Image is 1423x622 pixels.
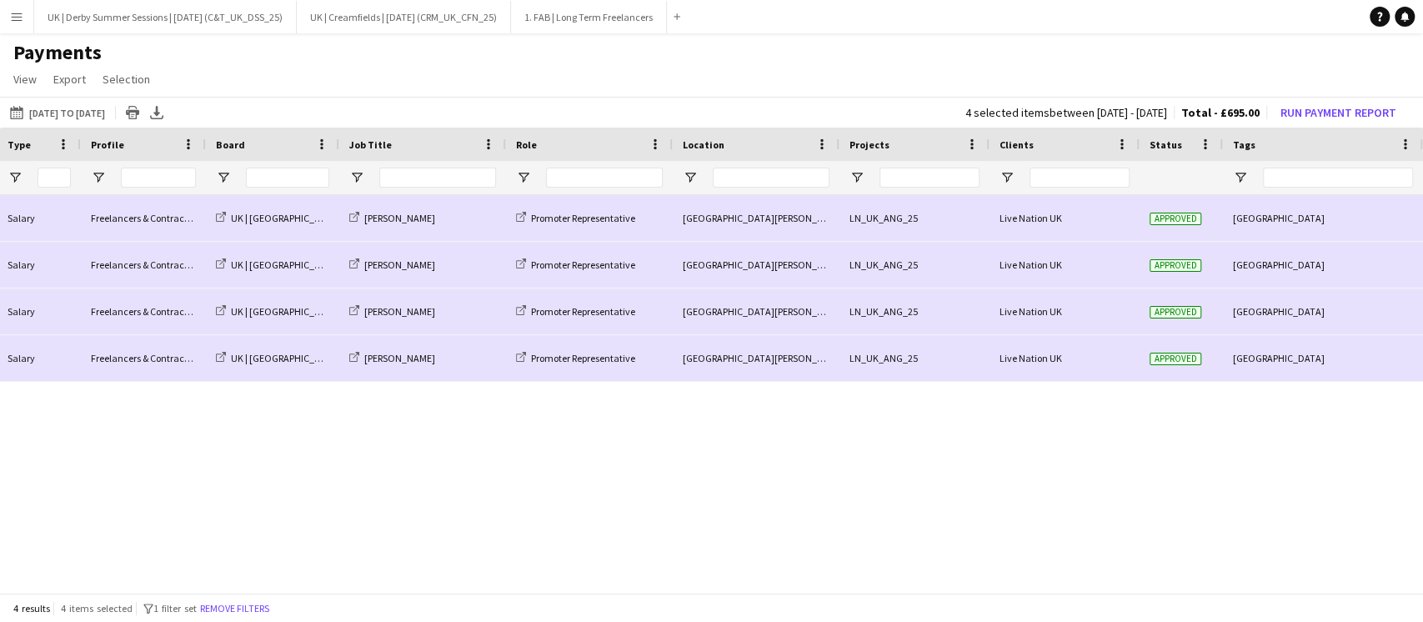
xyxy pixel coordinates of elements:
div: [GEOGRAPHIC_DATA][PERSON_NAME] | [GEOGRAPHIC_DATA], [GEOGRAPHIC_DATA] [673,242,839,288]
span: UK | [GEOGRAPHIC_DATA] | [DATE] (LN_UK_ANG_25) [231,258,453,271]
a: Promoter Representative [516,258,635,271]
span: [PERSON_NAME] [364,305,435,318]
span: LN_UK_ANG_25 [849,258,918,271]
span: Role [516,138,537,151]
span: [PERSON_NAME] [364,352,435,364]
input: Profile Filter Input [121,168,196,188]
span: Promoter Representative [531,352,635,364]
input: Type Filter Input [38,168,71,188]
span: View [13,72,37,87]
span: [PERSON_NAME] [364,212,435,224]
span: 4 items selected [61,602,133,614]
a: Selection [96,68,157,90]
button: Open Filter Menu [349,170,364,185]
button: Remove filters [197,599,273,618]
a: [PERSON_NAME] [349,212,435,224]
app-action-btn: Export XLSX [147,103,167,123]
a: Export [47,68,93,90]
input: Clients Filter Input [1030,168,1130,188]
div: [GEOGRAPHIC_DATA][PERSON_NAME] | [GEOGRAPHIC_DATA], [GEOGRAPHIC_DATA] [673,335,839,381]
div: [GEOGRAPHIC_DATA][PERSON_NAME] | [GEOGRAPHIC_DATA], [GEOGRAPHIC_DATA] [673,195,839,241]
div: [GEOGRAPHIC_DATA] [1223,288,1423,334]
div: [GEOGRAPHIC_DATA][PERSON_NAME] | [GEOGRAPHIC_DATA], [GEOGRAPHIC_DATA] [673,288,839,334]
div: [GEOGRAPHIC_DATA] [1223,242,1423,288]
span: Approved [1150,306,1201,319]
span: Board [216,138,245,151]
a: [PERSON_NAME] [349,305,435,318]
button: Open Filter Menu [216,170,231,185]
button: UK | Derby Summer Sessions | [DATE] (C&T_UK_DSS_25) [34,1,297,33]
button: UK | Creamfields | [DATE] (CRM_UK_CFN_25) [297,1,511,33]
input: Tags Filter Input [1263,168,1413,188]
button: Open Filter Menu [8,170,23,185]
button: [DATE] to [DATE] [7,103,108,123]
span: Profile [91,138,124,151]
button: Open Filter Menu [1233,170,1248,185]
input: Board Filter Input [246,168,329,188]
div: [GEOGRAPHIC_DATA] [1223,335,1423,381]
a: UK | [GEOGRAPHIC_DATA] | [DATE] (LN_UK_ANG_25) [216,258,453,271]
a: Promoter Representative [516,352,635,364]
button: Open Filter Menu [91,170,106,185]
a: Promoter Representative [516,212,635,224]
span: Approved [1150,213,1201,225]
app-action-btn: Print [123,103,143,123]
span: LN_UK_ANG_25 [849,212,918,224]
input: Job Title Filter Input [379,168,496,188]
span: Live Nation UK [1000,352,1062,364]
span: Export [53,72,86,87]
div: Freelancers & Contractors [81,195,206,241]
button: Open Filter Menu [516,170,531,185]
span: Live Nation UK [1000,212,1062,224]
span: [PERSON_NAME] [364,258,435,271]
span: UK | [GEOGRAPHIC_DATA] | [DATE] (LN_UK_ANG_25) [231,212,453,224]
a: UK | [GEOGRAPHIC_DATA] | [DATE] (LN_UK_ANG_25) [216,212,453,224]
span: 1 filter set [153,602,197,614]
span: Promoter Representative [531,305,635,318]
span: Promoter Representative [531,212,635,224]
a: [PERSON_NAME] [349,352,435,364]
div: Freelancers & Contractors [81,288,206,334]
span: Type [8,138,31,151]
input: Location Filter Input [713,168,829,188]
button: 1. FAB | Long Term Freelancers [511,1,667,33]
div: [GEOGRAPHIC_DATA] [1223,195,1423,241]
span: Tags [1233,138,1255,151]
span: Approved [1150,259,1201,272]
button: Run Payment Report [1274,102,1403,123]
div: Freelancers & Contractors [81,335,206,381]
a: Promoter Representative [516,305,635,318]
a: [PERSON_NAME] [349,258,435,271]
a: UK | [GEOGRAPHIC_DATA] | [DATE] (LN_UK_ANG_25) [216,305,453,318]
span: Approved [1150,353,1201,365]
a: View [7,68,43,90]
button: Open Filter Menu [683,170,698,185]
span: UK | [GEOGRAPHIC_DATA] | [DATE] (LN_UK_ANG_25) [231,352,453,364]
a: UK | [GEOGRAPHIC_DATA] | [DATE] (LN_UK_ANG_25) [216,352,453,364]
button: Open Filter Menu [849,170,864,185]
span: Promoter Representative [531,258,635,271]
span: Job Title [349,138,392,151]
span: Total - £695.00 [1181,105,1260,120]
input: Role Filter Input [546,168,663,188]
div: Freelancers & Contractors [81,242,206,288]
span: LN_UK_ANG_25 [849,305,918,318]
span: LN_UK_ANG_25 [849,352,918,364]
span: Selection [103,72,150,87]
span: Live Nation UK [1000,258,1062,271]
div: 4 selected items between [DATE] - [DATE] [965,108,1167,118]
button: Open Filter Menu [1000,170,1015,185]
span: UK | [GEOGRAPHIC_DATA] | [DATE] (LN_UK_ANG_25) [231,305,453,318]
input: Projects Filter Input [879,168,980,188]
span: Live Nation UK [1000,305,1062,318]
span: Projects [849,138,889,151]
span: Clients [1000,138,1034,151]
span: Location [683,138,724,151]
span: Status [1150,138,1182,151]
